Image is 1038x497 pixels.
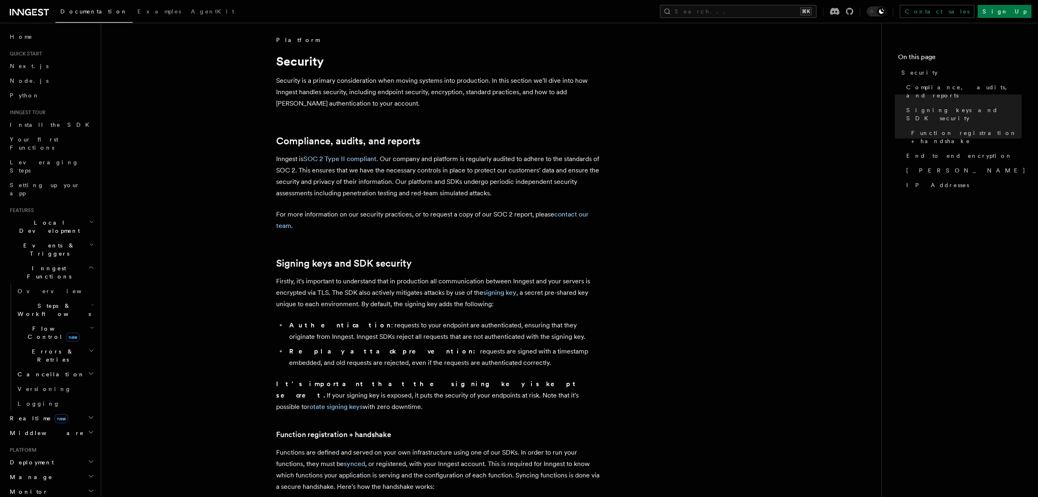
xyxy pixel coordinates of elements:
a: Node.js [7,73,96,88]
span: Deployment [7,458,54,466]
span: Examples [137,8,181,15]
a: rotate signing keys [307,403,363,411]
a: SOC 2 Type II compliant [303,155,376,163]
span: Inngest Functions [7,264,88,281]
button: Manage [7,470,96,484]
span: Versioning [18,386,71,392]
span: IP Addresses [906,181,969,189]
p: Firstly, it's important to understand that in production all communication between Inngest and yo... [276,276,602,310]
button: Errors & Retries [14,344,96,367]
span: new [55,414,68,423]
span: new [66,333,80,342]
span: Security [901,68,938,77]
span: Platform [276,36,319,44]
span: Home [10,33,33,41]
a: Python [7,88,96,103]
span: Node.js [10,77,49,84]
span: Features [7,207,34,214]
span: End to end encryption [906,152,1012,160]
span: Next.js [10,63,49,69]
a: Security [898,65,1022,80]
a: Your first Functions [7,132,96,155]
strong: It's important that the signing key is kept secret. [276,380,579,399]
span: Errors & Retries [14,347,89,364]
li: : requests to your endpoint are authenticated, ensuring that they originate from Inngest. Inngest... [287,320,602,342]
a: Compliance, audits, and reports [276,135,420,147]
span: Your first Functions [10,136,58,151]
span: Local Development [7,219,89,235]
a: Documentation [55,2,133,23]
button: Search...⌘K [660,5,817,18]
p: Functions are defined and served on your own infrastructure using one of our SDKs. In order to ru... [276,447,602,493]
a: Function registration + handshake [908,126,1022,148]
a: Setting up your app [7,178,96,201]
kbd: ⌘K [800,7,812,15]
span: Python [10,92,40,99]
span: Monitor [7,488,48,496]
button: Steps & Workflows [14,298,96,321]
button: Realtimenew [7,411,96,426]
span: Install the SDK [10,121,94,128]
button: Toggle dark mode [867,7,886,16]
button: Events & Triggers [7,238,96,261]
span: Events & Triggers [7,241,89,258]
button: Local Development [7,215,96,238]
p: Security is a primary consideration when moving systems into production. In this section we'll di... [276,75,602,109]
a: Function registration + handshake [276,429,391,440]
a: End to end encryption [903,148,1022,163]
a: [PERSON_NAME] [903,163,1022,178]
p: Inngest is . Our company and platform is regularly audited to adhere to the standards of SOC 2. T... [276,153,602,199]
button: Middleware [7,426,96,440]
li: requests are signed with a timestamp embedded, and old requests are rejected, even if the request... [287,346,602,369]
span: Compliance, audits, and reports [906,83,1022,99]
span: Documentation [60,8,128,15]
h1: Security [276,54,602,68]
a: Compliance, audits, and reports [903,80,1022,103]
button: Flow Controlnew [14,321,96,344]
a: Install the SDK [7,117,96,132]
a: Contact sales [900,5,974,18]
strong: Replay attack prevention: [289,347,480,355]
a: Overview [14,284,96,298]
a: IP Addresses [903,178,1022,192]
span: Steps & Workflows [14,302,91,318]
span: Middleware [7,429,84,437]
span: Manage [7,473,53,481]
a: synced [344,460,365,468]
a: Leveraging Steps [7,155,96,178]
p: For more information on our security practices, or to request a copy of our SOC 2 report, please . [276,209,602,232]
button: Inngest Functions [7,261,96,284]
a: Home [7,29,96,44]
a: Sign Up [978,5,1031,18]
span: Logging [18,400,60,407]
a: Logging [14,396,96,411]
a: Versioning [14,382,96,396]
span: Platform [7,447,37,453]
span: AgentKit [191,8,234,15]
button: Cancellation [14,367,96,382]
span: Flow Control [14,325,90,341]
div: Inngest Functions [7,284,96,411]
strong: Authentication [289,321,391,329]
span: Signing keys and SDK security [906,106,1022,122]
a: AgentKit [186,2,239,22]
button: Deployment [7,455,96,470]
span: Inngest tour [7,109,46,116]
span: [PERSON_NAME] [906,166,1026,175]
span: Overview [18,288,102,294]
span: Setting up your app [10,182,80,197]
p: If your signing key is exposed, it puts the security of your endpoints at risk. Note that it's po... [276,378,602,413]
h4: On this page [898,52,1022,65]
a: Signing keys and SDK security [903,103,1022,126]
span: Leveraging Steps [10,159,79,174]
span: Realtime [7,414,68,422]
a: signing key [483,289,516,296]
a: Next.js [7,59,96,73]
a: Signing keys and SDK security [276,258,412,269]
span: Cancellation [14,370,85,378]
span: Quick start [7,51,42,57]
a: Examples [133,2,186,22]
span: Function registration + handshake [911,129,1022,145]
